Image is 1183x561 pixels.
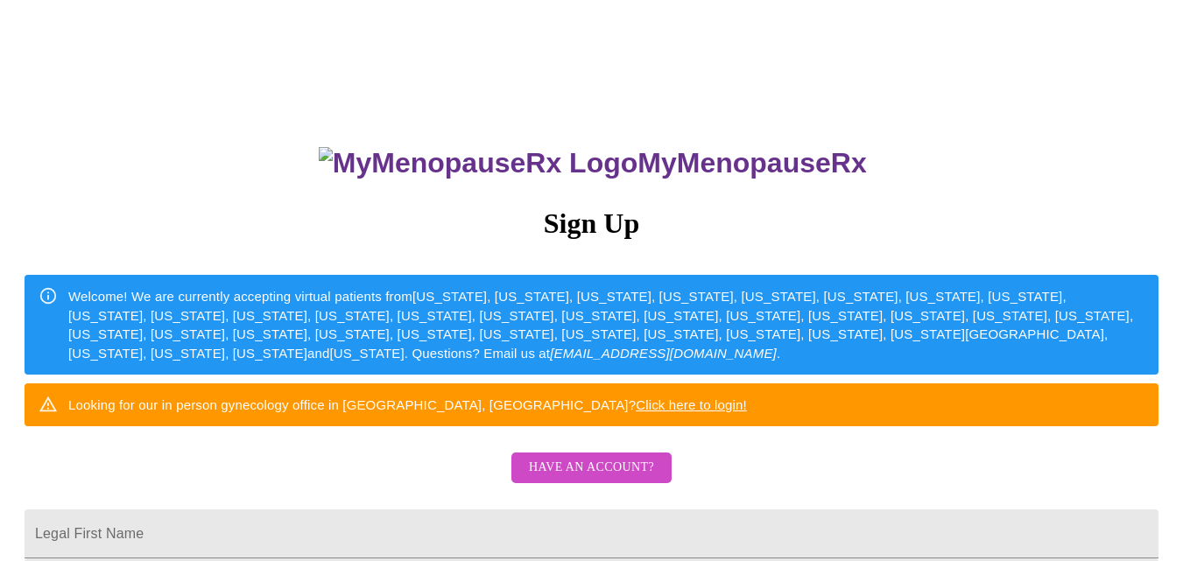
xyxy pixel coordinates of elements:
[68,280,1144,369] div: Welcome! We are currently accepting virtual patients from [US_STATE], [US_STATE], [US_STATE], [US...
[25,207,1158,240] h3: Sign Up
[68,389,747,421] div: Looking for our in person gynecology office in [GEOGRAPHIC_DATA], [GEOGRAPHIC_DATA]?
[27,147,1159,179] h3: MyMenopauseRx
[511,452,672,483] button: Have an account?
[507,472,676,487] a: Have an account?
[636,397,747,412] a: Click here to login!
[529,457,654,479] span: Have an account?
[319,147,637,179] img: MyMenopauseRx Logo
[550,346,777,361] em: [EMAIL_ADDRESS][DOMAIN_NAME]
